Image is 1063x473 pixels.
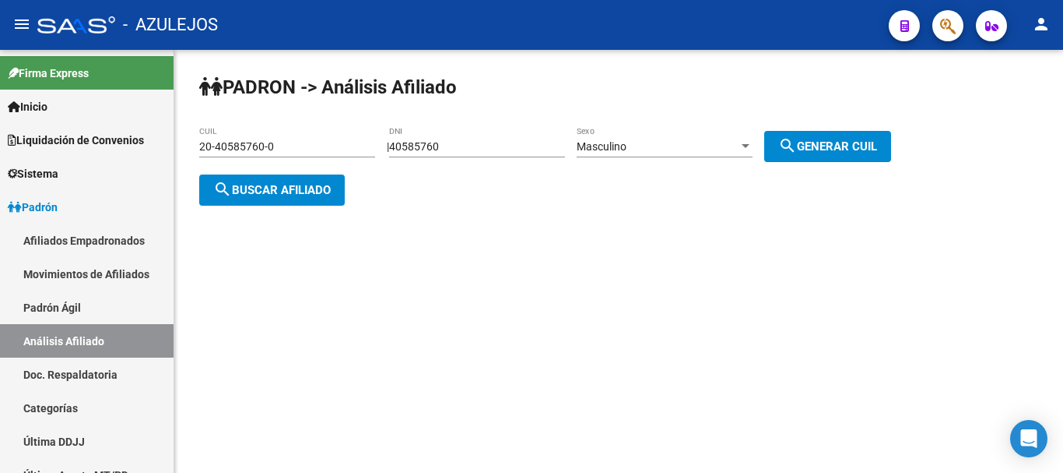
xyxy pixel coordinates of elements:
[8,199,58,216] span: Padrón
[764,131,891,162] button: Generar CUIL
[213,183,331,197] span: Buscar afiliado
[387,140,903,153] div: |
[199,175,345,206] button: Buscar afiliado
[213,180,232,199] mat-icon: search
[8,165,58,182] span: Sistema
[199,76,457,98] strong: PADRON -> Análisis Afiliado
[778,139,877,154] span: Generar CUIL
[778,136,797,155] mat-icon: search
[8,65,89,82] span: Firma Express
[8,132,144,149] span: Liquidación de Convenios
[577,140,626,153] span: Masculino
[123,8,218,42] span: - AZULEJOS
[1032,15,1051,34] mat-icon: person
[1010,420,1047,457] div: Open Intercom Messenger
[8,98,47,115] span: Inicio
[12,15,31,34] mat-icon: menu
